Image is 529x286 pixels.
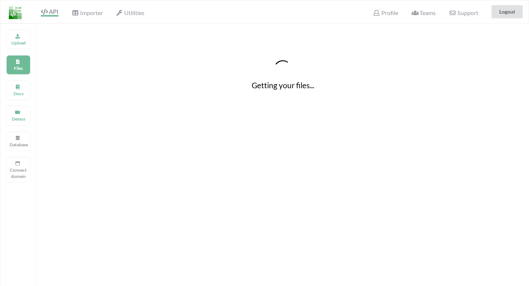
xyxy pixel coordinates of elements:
[492,5,523,18] button: Logout
[37,81,529,90] h4: Getting your files...
[10,116,27,122] p: Demos
[10,142,27,148] p: Database
[10,167,27,179] p: Connect domain
[10,90,27,97] p: Docs
[411,9,436,16] span: Teams
[373,9,398,16] span: Profile
[449,10,478,16] span: Support
[10,40,27,46] p: Upload
[41,8,58,15] span: API
[10,65,27,71] p: Files
[9,6,22,19] img: LogoIcon.png
[72,9,102,16] span: Importer
[116,9,144,16] span: Utilities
